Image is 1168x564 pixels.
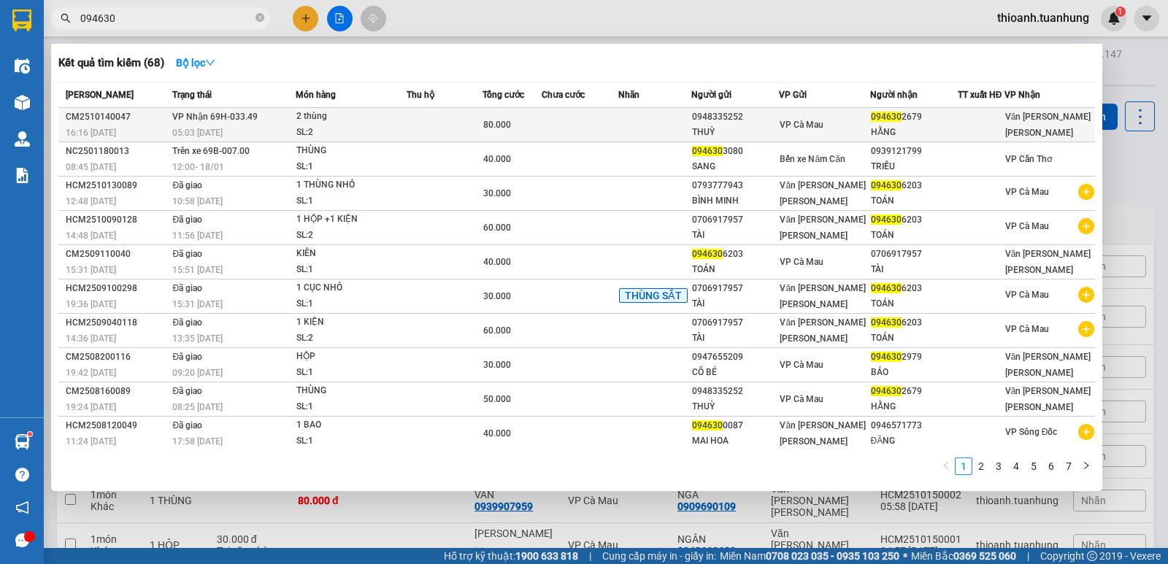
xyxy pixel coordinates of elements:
[871,399,957,414] div: HẰNG
[780,120,823,130] span: VP Cà Mau
[871,212,957,228] div: 6203
[296,331,406,347] div: SL: 2
[296,246,406,262] div: KIÊN
[956,458,972,474] a: 1
[66,418,168,433] div: HCM2508120049
[1078,287,1094,303] span: plus-circle
[66,333,116,344] span: 14:36 [DATE]
[871,180,902,190] span: 094630
[871,112,902,122] span: 094630
[871,331,957,346] div: TOÁN
[164,51,227,74] button: Bộ lọcdown
[871,365,957,380] div: BẢO
[483,360,511,370] span: 30.000
[1005,187,1049,197] span: VP Cà Mau
[692,365,778,380] div: CÔ BÉ
[483,257,511,267] span: 40.000
[483,223,511,233] span: 60.000
[296,212,406,228] div: 1 HỘP +1 KIỆN
[692,249,723,259] span: 094630
[483,394,511,404] span: 50.000
[871,283,902,293] span: 094630
[483,154,511,164] span: 40.000
[296,349,406,365] div: HỘP
[1008,458,1024,474] a: 4
[780,360,823,370] span: VP Cà Mau
[871,125,957,140] div: HẰNG
[692,296,778,312] div: TÀI
[296,399,406,415] div: SL: 1
[172,215,202,225] span: Đã giao
[483,291,511,301] span: 30.000
[1005,112,1091,138] span: Văn [PERSON_NAME] [PERSON_NAME]
[780,180,866,206] span: Văn [PERSON_NAME] [PERSON_NAME]
[172,128,223,138] span: 05:03 [DATE]
[780,420,866,447] span: Văn [PERSON_NAME] [PERSON_NAME]
[176,57,215,69] strong: Bộ lọc
[692,144,778,159] div: 3080
[870,90,918,100] span: Người nhận
[172,283,202,293] span: Đã giao
[483,428,511,439] span: 40.000
[15,168,30,183] img: solution-icon
[972,457,990,475] li: 2
[66,402,116,412] span: 19:24 [DATE]
[1042,457,1060,475] li: 6
[296,143,406,159] div: THÙNG
[871,349,957,365] div: 2979
[942,461,950,470] span: left
[1082,461,1091,470] span: right
[871,247,957,262] div: 0706917957
[692,384,778,399] div: 0948335252
[172,299,223,309] span: 15:31 [DATE]
[296,314,406,331] div: 1 KIỆN
[296,90,336,100] span: Món hàng
[15,533,29,547] span: message
[691,90,731,100] span: Người gửi
[973,458,989,474] a: 2
[1005,290,1049,300] span: VP Cà Mau
[1077,457,1095,475] li: Next Page
[871,384,957,399] div: 2679
[1078,218,1094,234] span: plus-circle
[1078,424,1094,440] span: plus-circle
[66,231,116,241] span: 14:48 [DATE]
[66,128,116,138] span: 16:16 [DATE]
[871,215,902,225] span: 094630
[871,144,957,159] div: 0939121799
[692,193,778,209] div: BÌNH MINH
[15,501,29,514] span: notification
[15,58,30,74] img: warehouse-icon
[205,58,215,68] span: down
[1078,184,1094,200] span: plus-circle
[172,386,202,396] span: Đã giao
[483,90,524,100] span: Tổng cước
[172,196,223,206] span: 10:58 [DATE]
[296,383,406,399] div: THÙNG
[296,296,406,312] div: SL: 1
[619,288,688,303] span: THÙNG SẮT
[66,349,168,365] div: CM2508200116
[871,109,957,125] div: 2679
[66,109,168,125] div: CM2510140047
[779,90,807,100] span: VP Gửi
[1026,458,1042,474] a: 5
[296,262,406,278] div: SL: 1
[780,257,823,267] span: VP Cà Mau
[1078,321,1094,337] span: plus-circle
[483,325,511,336] span: 60.000
[692,178,778,193] div: 0793777943
[871,418,957,433] div: 0946571773
[692,349,778,365] div: 0947655209
[296,280,406,296] div: 1 CỤC NHỎ
[66,299,116,309] span: 19:36 [DATE]
[66,196,116,206] span: 12:48 [DATE]
[871,159,957,174] div: TRIỀU
[871,315,957,331] div: 6203
[1060,457,1077,475] li: 7
[15,468,29,482] span: question-circle
[780,283,866,309] span: Văn [PERSON_NAME] [PERSON_NAME]
[692,281,778,296] div: 0706917957
[172,368,223,378] span: 09:20 [DATE]
[172,333,223,344] span: 13:35 [DATE]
